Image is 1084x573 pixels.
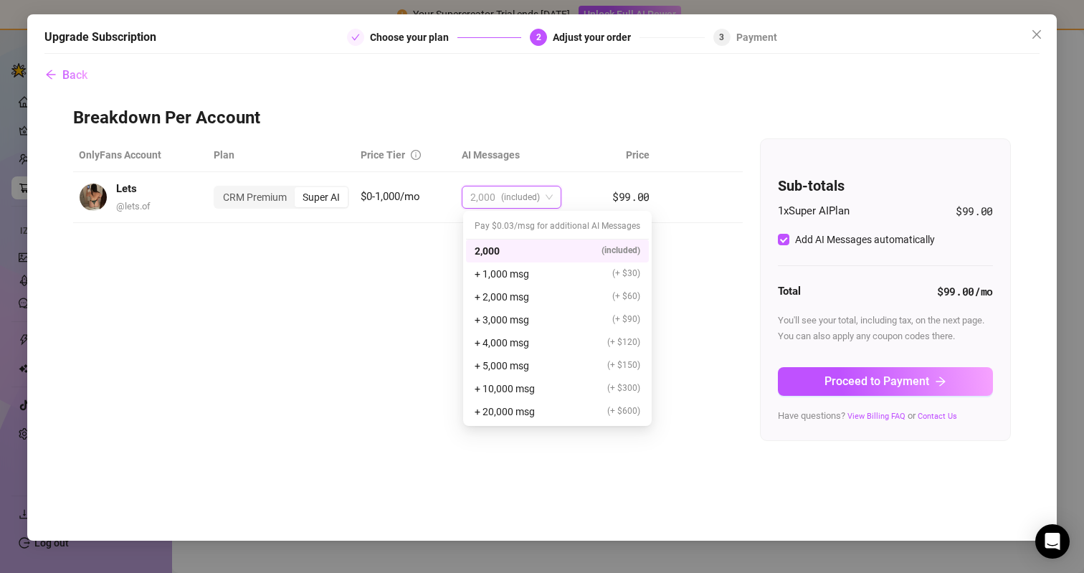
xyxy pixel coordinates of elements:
button: Close [1025,23,1048,46]
span: 1 x Super AI Plan [778,203,850,220]
span: (+ $30) [612,267,640,280]
strong: Lets [116,182,137,195]
span: $99.00 [612,189,650,204]
h3: Breakdown Per Account [73,107,1011,130]
div: Add AI Messages automatically [795,232,935,247]
span: You'll see your total, including tax, on the next page. You can also apply any coupon codes there. [778,315,984,341]
span: 2,000 [470,186,495,208]
div: Open Intercom Messenger [1035,524,1070,559]
span: (+ $120) [607,336,640,349]
button: Back [44,61,88,90]
th: AI Messages [456,138,597,172]
span: (included) [602,244,640,257]
span: + 5,000 msg [475,358,529,374]
th: OnlyFans Account [73,138,209,172]
span: arrow-right [935,376,946,387]
th: Plan [208,138,355,172]
span: + 4,000 msg [475,335,529,351]
h4: Sub-totals [778,176,993,196]
span: (+ $150) [607,359,640,372]
span: + 20,000 msg [475,404,535,420]
span: Have questions? or [778,410,957,421]
span: @ lets.of [116,201,151,212]
span: check [351,33,360,42]
a: Contact Us [918,412,957,421]
div: Super AI [295,187,348,207]
div: Payment [736,29,777,46]
span: info-circle [411,150,421,160]
span: (+ $600) [607,404,640,418]
span: $0-1,000/mo [361,190,420,203]
span: 3 [719,32,724,42]
strong: $99.00 /mo [937,284,993,298]
span: Close [1025,29,1048,40]
div: Choose your plan [370,29,457,46]
span: + 2,000 msg [475,289,529,305]
div: Adjust your order [553,29,640,46]
h5: Upgrade Subscription [44,29,156,46]
span: arrow-left [45,69,57,80]
div: segmented control [214,186,349,209]
span: (+ $90) [612,313,640,326]
span: (+ $60) [612,290,640,303]
span: 2 [536,32,541,42]
span: (included) [501,186,540,208]
span: + 3,000 msg [475,312,529,328]
div: Pay $0.03/msg for additional AI Messages [466,214,649,240]
span: (+ $300) [607,382,640,395]
span: Price Tier [361,149,405,161]
span: + 1,000 msg [475,266,529,282]
a: View Billing FAQ [847,412,905,421]
span: $99.00 [956,203,993,220]
strong: Total [778,285,801,298]
th: Price [597,138,656,172]
span: close [1031,29,1042,40]
span: 2,000 [475,243,500,259]
span: Back [62,68,87,82]
span: Proceed to Payment [824,374,929,388]
span: + 10,000 msg [475,381,535,397]
img: avatar.jpg [80,184,107,211]
div: CRM Premium [215,187,295,207]
button: Proceed to Paymentarrow-right [778,367,993,396]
